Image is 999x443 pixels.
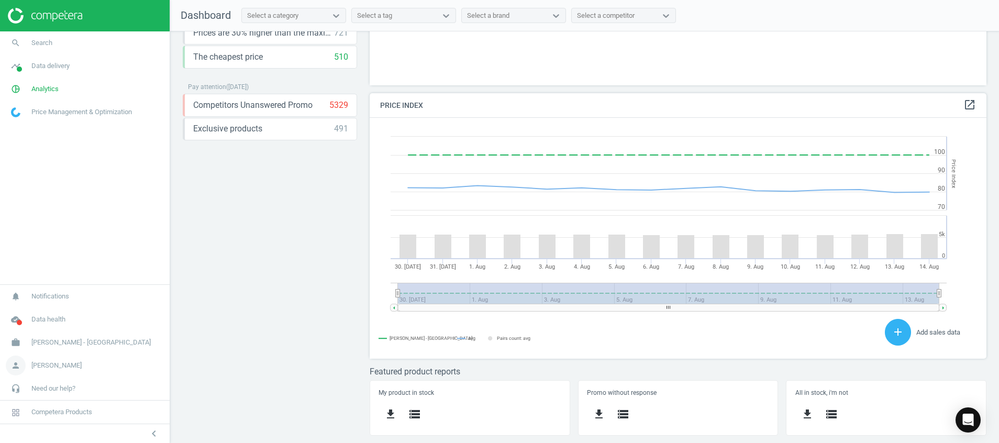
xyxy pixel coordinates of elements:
[916,328,960,336] span: Add sales data
[31,107,132,117] span: Price Management & Optimization
[31,38,52,48] span: Search
[193,27,334,39] span: Prices are 30% higher than the maximal
[850,263,870,270] tspan: 12. Aug
[31,315,65,324] span: Data health
[188,83,226,91] span: Pay attention
[193,99,313,111] span: Competitors Unanswered Promo
[643,263,659,270] tspan: 6. Aug
[334,123,348,135] div: 491
[329,99,348,111] div: 5329
[384,408,397,420] i: get_app
[608,263,625,270] tspan: 5. Aug
[6,56,26,76] i: timeline
[819,402,843,427] button: storage
[6,286,26,306] i: notifications
[334,27,348,39] div: 721
[193,123,262,135] span: Exclusive products
[247,11,298,20] div: Select a category
[408,408,421,420] i: storage
[379,402,403,427] button: get_app
[678,263,694,270] tspan: 7. Aug
[148,427,160,440] i: chevron_left
[11,107,20,117] img: wGWNvw8QSZomAAAAABJRU5ErkJggg==
[31,384,75,393] span: Need our help?
[8,8,82,24] img: ajHJNr6hYgQAAAAASUVORK5CYII=
[892,326,904,338] i: add
[934,148,945,156] text: 100
[587,389,769,396] h5: Promo without response
[141,427,167,440] button: chevron_left
[31,407,92,417] span: Competera Products
[815,263,835,270] tspan: 11. Aug
[6,333,26,352] i: work
[577,11,635,20] div: Select a competitor
[504,263,520,270] tspan: 2. Aug
[539,263,555,270] tspan: 3. Aug
[938,185,945,192] text: 80
[6,309,26,329] i: cloud_done
[939,231,945,238] text: 5k
[469,263,485,270] tspan: 1. Aug
[938,167,945,174] text: 90
[467,11,509,20] div: Select a brand
[6,79,26,99] i: pie_chart_outlined
[885,319,911,346] button: add
[370,93,986,118] h4: Price Index
[31,338,151,347] span: [PERSON_NAME] - [GEOGRAPHIC_DATA]
[193,51,263,63] span: The cheapest price
[6,356,26,375] i: person
[801,408,814,420] i: get_app
[574,263,590,270] tspan: 4. Aug
[379,389,561,396] h5: My product in stock
[6,33,26,53] i: search
[31,361,82,370] span: [PERSON_NAME]
[617,408,629,420] i: storage
[956,407,981,433] div: Open Intercom Messenger
[403,402,427,427] button: storage
[587,402,611,427] button: get_app
[468,336,475,341] tspan: avg
[942,252,945,259] text: 0
[825,408,838,420] i: storage
[6,379,26,398] i: headset_mic
[919,263,939,270] tspan: 14. Aug
[31,84,59,94] span: Analytics
[497,336,530,341] tspan: Pairs count: avg
[390,336,472,341] tspan: [PERSON_NAME] - [GEOGRAPHIC_DATA]
[357,11,392,20] div: Select a tag
[31,292,69,301] span: Notifications
[795,402,819,427] button: get_app
[334,51,348,63] div: 510
[938,203,945,211] text: 70
[795,389,978,396] h5: All in stock, i'm not
[181,9,231,21] span: Dashboard
[593,408,605,420] i: get_app
[713,263,729,270] tspan: 8. Aug
[747,263,763,270] tspan: 9. Aug
[885,263,904,270] tspan: 13. Aug
[370,367,986,376] h3: Featured product reports
[963,98,976,112] a: open_in_new
[430,263,456,270] tspan: 31. [DATE]
[395,263,421,270] tspan: 30. [DATE]
[781,263,800,270] tspan: 10. Aug
[31,61,70,71] span: Data delivery
[611,402,635,427] button: storage
[963,98,976,111] i: open_in_new
[950,159,957,188] tspan: Price Index
[226,83,249,91] span: ( [DATE] )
